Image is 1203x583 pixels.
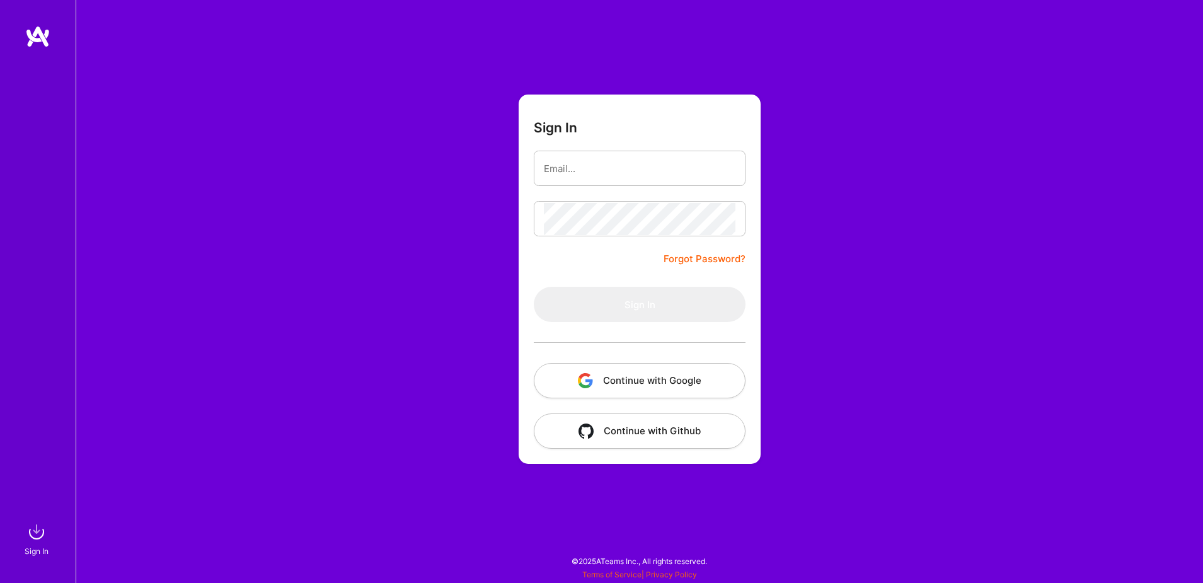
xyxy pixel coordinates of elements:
[24,519,49,545] img: sign in
[578,373,593,388] img: icon
[534,413,745,449] button: Continue with Github
[646,570,697,579] a: Privacy Policy
[25,25,50,48] img: logo
[534,120,577,136] h3: Sign In
[582,570,642,579] a: Terms of Service
[544,153,735,185] input: Email...
[582,570,697,579] span: |
[534,287,745,322] button: Sign In
[534,363,745,398] button: Continue with Google
[578,424,594,439] img: icon
[25,545,49,558] div: Sign In
[76,545,1203,577] div: © 2025 ATeams Inc., All rights reserved.
[664,251,745,267] a: Forgot Password?
[26,519,49,558] a: sign inSign In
